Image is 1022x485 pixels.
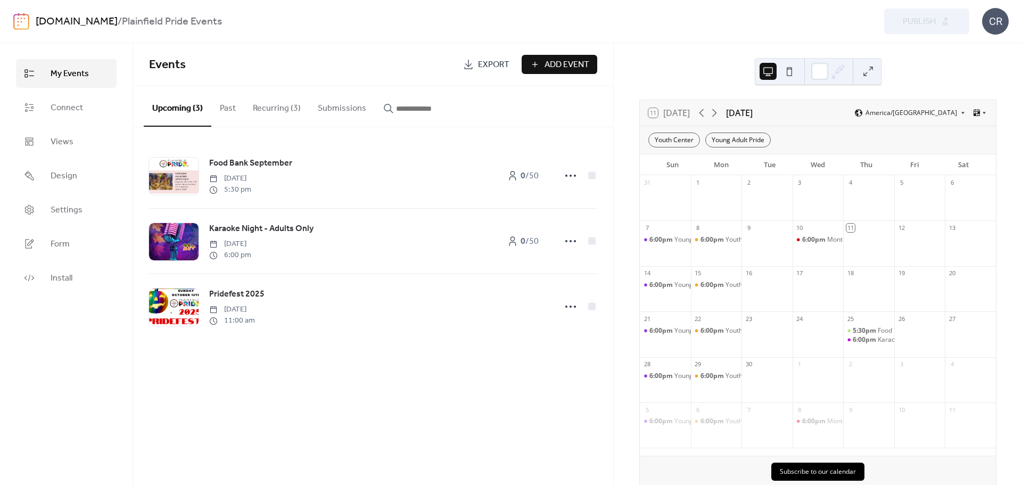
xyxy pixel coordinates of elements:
span: My Events [51,68,89,80]
div: CR [982,8,1009,35]
div: Wed [794,154,842,176]
div: 27 [948,315,956,323]
span: Views [51,136,73,149]
div: Monthly General Meeting [827,417,903,426]
div: Tue [745,154,794,176]
span: [DATE] [209,304,255,315]
span: 6:00pm [802,417,827,426]
div: Youth Center [726,235,764,244]
div: Sun [648,154,697,176]
span: Pridefest 2025 [209,288,265,301]
span: Food Bank September [209,157,292,170]
div: 6 [694,406,702,414]
span: 6:00pm [649,281,674,290]
div: 15 [694,269,702,277]
div: 5 [897,178,905,186]
div: 2 [846,360,854,368]
a: My Events [16,59,117,88]
span: 5:30 pm [209,184,251,195]
div: 2 [745,178,753,186]
div: 21 [643,315,651,323]
span: America/[GEOGRAPHIC_DATA] [866,110,957,116]
span: 6:00pm [649,326,674,335]
div: Youth Center [726,372,764,381]
div: 25 [846,315,854,323]
div: 29 [694,360,702,368]
a: Food Bank September [209,157,292,170]
div: Youth Center [691,235,742,244]
div: Monthly General Meeting [793,417,844,426]
span: 11:00 am [209,315,255,326]
div: 10 [897,406,905,414]
span: 6:00pm [700,235,726,244]
button: Past [211,86,244,126]
div: Fri [891,154,939,176]
div: Young Adult Pride [640,281,691,290]
div: 10 [796,224,804,232]
img: logo [13,13,29,30]
div: Monthly General Meeting [793,235,844,244]
span: 6:00pm [700,281,726,290]
div: Youth Center [691,417,742,426]
b: Plainfield Pride Events [122,12,222,32]
button: Recurring (3) [244,86,309,126]
div: 3 [897,360,905,368]
a: Install [16,264,117,292]
div: 24 [796,315,804,323]
div: 17 [796,269,804,277]
div: 13 [948,224,956,232]
div: Young Adult Pride [674,281,727,290]
div: Young Adult Pride [640,235,691,244]
div: 7 [745,406,753,414]
div: Youth Center [648,133,700,147]
span: Export [478,59,509,71]
div: Mon [697,154,745,176]
a: Karaoke Night - Adults Only [209,222,314,236]
div: 18 [846,269,854,277]
div: 26 [897,315,905,323]
span: Connect [51,102,83,114]
div: 8 [796,406,804,414]
b: / [118,12,122,32]
a: Pridefest 2025 [209,287,265,301]
div: [DATE] [726,106,753,119]
div: Young Adult Pride [674,417,727,426]
div: 9 [745,224,753,232]
div: 9 [846,406,854,414]
span: / 50 [521,170,539,183]
a: Settings [16,195,117,224]
button: Submissions [309,86,375,126]
div: 8 [694,224,702,232]
div: Young Adult Pride [674,372,727,381]
span: 6:00 pm [209,250,251,261]
span: 6:00pm [700,326,726,335]
span: 5:30pm [853,326,878,335]
button: Add Event [522,55,597,74]
div: Youth Center [726,326,764,335]
span: Form [51,238,70,251]
div: 7 [643,224,651,232]
div: Young Adult Pride [705,133,771,147]
span: 6:00pm [853,335,878,344]
b: 0 [521,233,525,250]
div: 19 [897,269,905,277]
span: 6:00pm [700,417,726,426]
div: Youth Center [691,326,742,335]
div: 11 [948,406,956,414]
span: 6:00pm [802,235,827,244]
div: Food Bank September [878,326,943,335]
span: 6:00pm [649,417,674,426]
span: 6:00pm [649,235,674,244]
div: 4 [948,360,956,368]
div: Karaoke Night - Adults Only [878,335,959,344]
div: 1 [694,178,702,186]
span: Install [51,272,72,285]
div: 4 [846,178,854,186]
span: Add Event [545,59,589,71]
div: Young Adult Pride [640,372,691,381]
div: Youth Center [726,281,764,290]
div: Youth Center [691,372,742,381]
b: 0 [521,168,525,184]
div: Young Adult Pride [640,326,691,335]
